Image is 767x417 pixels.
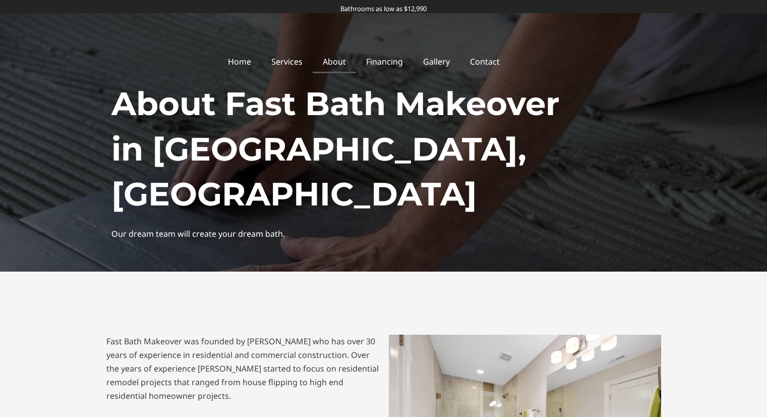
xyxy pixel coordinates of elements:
[111,81,656,217] h1: About Fast Bath Makeover in [GEOGRAPHIC_DATA], [GEOGRAPHIC_DATA]
[261,50,313,73] a: Services
[413,50,460,73] a: Gallery
[111,227,656,241] div: Our dream team will create your dream bath.
[460,50,510,73] a: Contact
[356,50,413,73] a: Financing
[106,335,379,403] p: Fast Bath Makeover was founded by [PERSON_NAME] who has over 30 years of experience in residentia...
[313,50,356,73] a: About
[218,50,261,73] a: Home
